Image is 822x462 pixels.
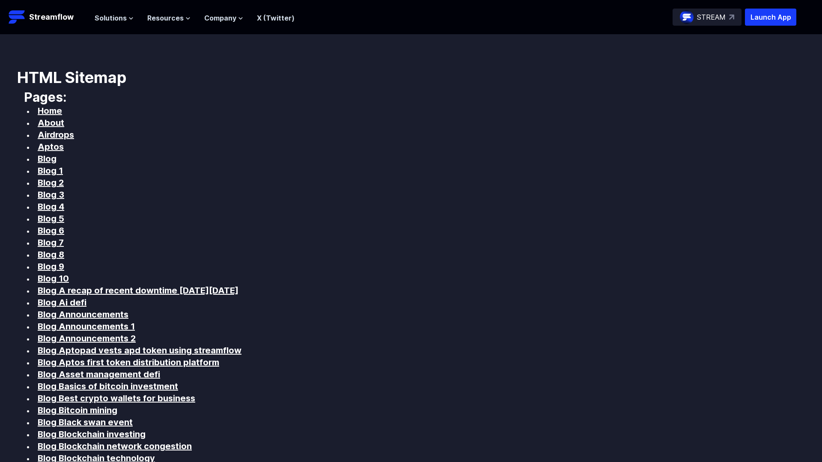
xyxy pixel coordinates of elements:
span: Solutions [95,13,127,23]
a: About [34,118,64,128]
a: Airdrops [34,130,74,140]
p: STREAM [697,12,726,22]
a: Blog Announcements [34,309,128,320]
a: Home [34,106,62,116]
a: Blog Basics of bitcoin investment [34,381,178,391]
a: Blog 8 [34,249,64,260]
a: STREAM [673,9,742,26]
button: Solutions [95,13,134,23]
a: Blog 5 [34,213,64,224]
a: Blog Blockchain investing [34,429,146,439]
a: Blog Bitcoin mining [34,405,117,415]
a: Blog 6 [34,225,64,236]
button: Company [204,13,243,23]
a: Blog Announcements 2 [34,333,136,344]
a: Blog 1 [34,166,63,176]
button: Resources [147,13,191,23]
span: Resources [147,13,184,23]
span: Company [204,13,236,23]
button: Launch App [745,9,796,26]
a: Blog 3 [34,190,64,200]
a: Blog 2 [34,178,64,188]
a: Blog 7 [34,237,64,248]
a: Blog Aptos first token distribution platform [34,357,219,367]
a: Blog [34,154,57,164]
img: Streamflow Logo [9,9,26,26]
a: Blog Asset management defi [34,369,160,379]
img: top-right-arrow.svg [729,15,734,20]
a: Blog Black swan event [34,417,133,427]
a: Blog Aptopad vests apd token using streamflow [34,345,241,355]
a: Blog Announcements 1 [34,321,135,332]
a: Blog 10 [34,273,69,284]
a: Blog Best crypto wallets for business [34,393,195,403]
a: Blog Blockchain network congestion [34,441,192,451]
a: Streamflow [9,9,86,26]
a: Blog 4 [34,201,64,212]
a: Blog 9 [34,261,64,272]
a: Aptos [34,142,64,152]
img: streamflow-logo-circle.png [680,10,694,24]
a: Blog A recap of recent downtime [DATE][DATE] [34,285,238,296]
p: Streamflow [29,11,74,23]
a: Blog Ai defi [34,297,86,308]
a: X (Twitter) [257,14,295,22]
